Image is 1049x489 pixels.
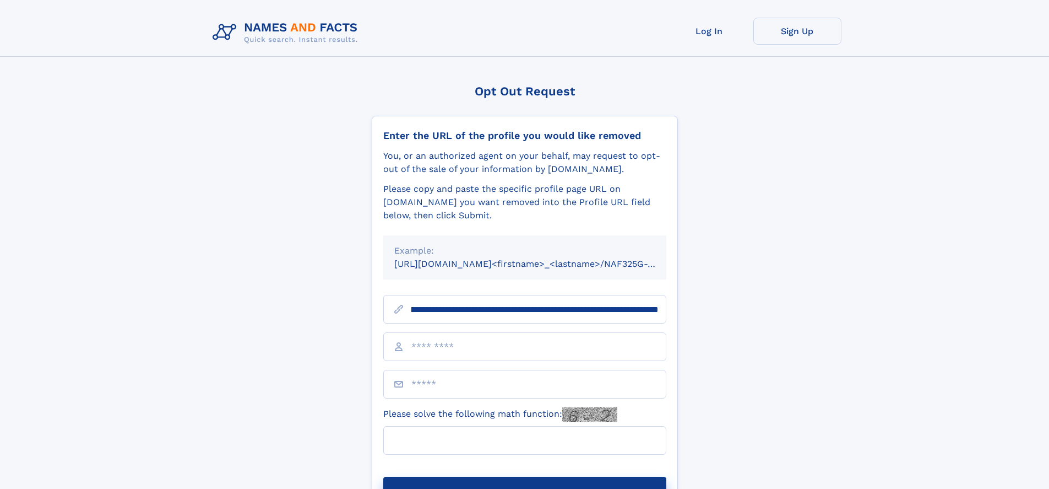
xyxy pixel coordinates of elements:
[383,149,666,176] div: You, or an authorized agent on your behalf, may request to opt-out of the sale of your informatio...
[394,244,655,257] div: Example:
[383,182,666,222] div: Please copy and paste the specific profile page URL on [DOMAIN_NAME] you want removed into the Pr...
[394,259,687,269] small: [URL][DOMAIN_NAME]<firstname>_<lastname>/NAF325G-xxxxxxxx
[372,84,678,98] div: Opt Out Request
[383,130,666,142] div: Enter the URL of the profile you would like removed
[665,18,753,45] a: Log In
[753,18,841,45] a: Sign Up
[383,407,617,422] label: Please solve the following math function:
[208,18,367,47] img: Logo Names and Facts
